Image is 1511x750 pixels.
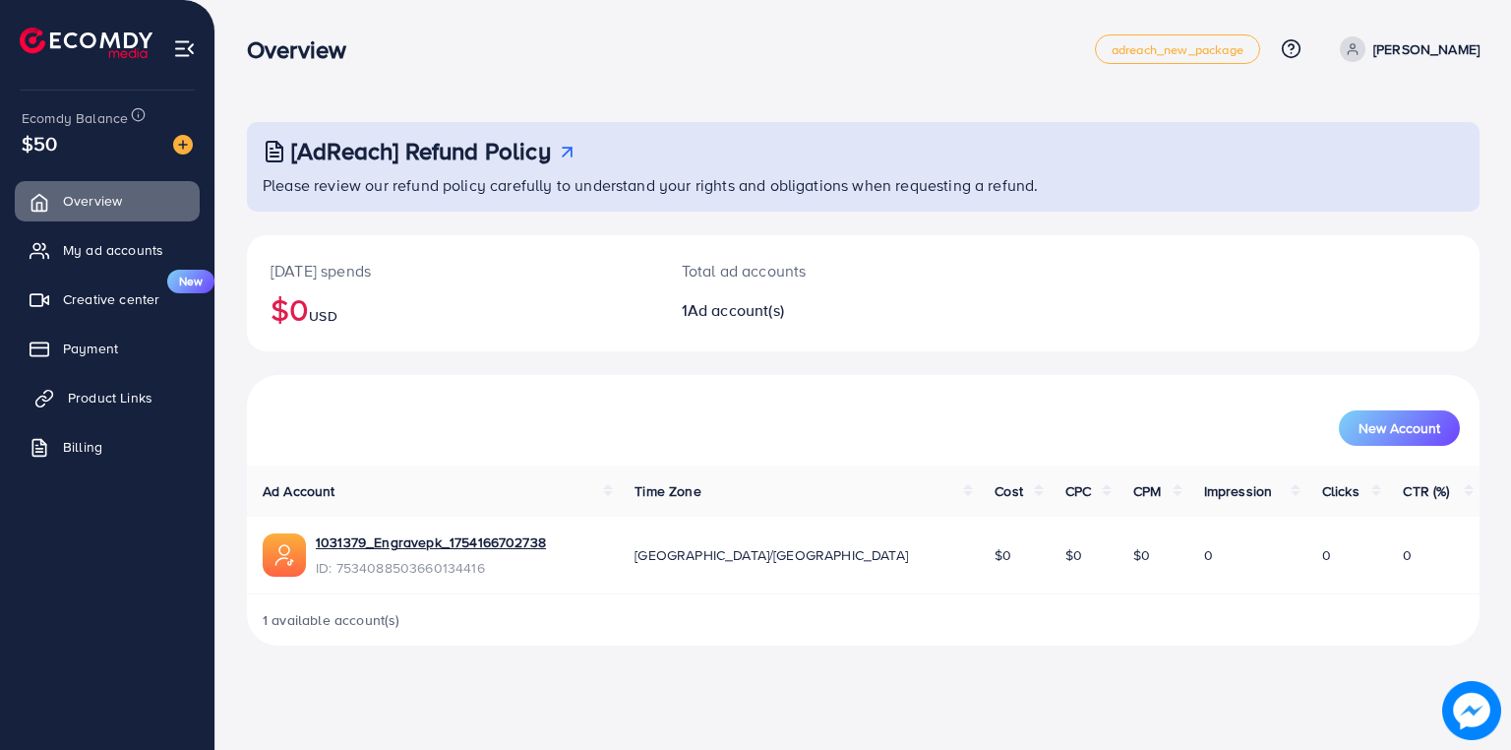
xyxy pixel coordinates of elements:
[309,306,336,326] span: USD
[1339,410,1460,446] button: New Account
[263,173,1468,197] p: Please review our refund policy carefully to understand your rights and obligations when requesti...
[1332,36,1480,62] a: [PERSON_NAME]
[63,240,163,260] span: My ad accounts
[635,545,908,565] span: [GEOGRAPHIC_DATA]/[GEOGRAPHIC_DATA]
[15,230,200,270] a: My ad accounts
[63,437,102,457] span: Billing
[263,533,306,577] img: ic-ads-acc.e4c84228.svg
[1204,481,1273,501] span: Impression
[68,388,152,407] span: Product Links
[63,289,159,309] span: Creative center
[1112,43,1243,56] span: adreach_new_package
[316,558,546,578] span: ID: 7534088503660134416
[22,108,128,128] span: Ecomdy Balance
[15,280,200,319] a: Creative centerNew
[995,545,1011,565] span: $0
[995,481,1023,501] span: Cost
[1442,681,1501,740] img: image
[1373,37,1480,61] p: [PERSON_NAME]
[15,427,200,467] a: Billing
[167,270,214,293] span: New
[247,35,362,64] h3: Overview
[682,259,942,282] p: Total ad accounts
[263,481,335,501] span: Ad Account
[263,610,400,630] span: 1 available account(s)
[1065,481,1091,501] span: CPC
[1204,545,1213,565] span: 0
[1403,545,1412,565] span: 0
[1133,481,1161,501] span: CPM
[682,301,942,320] h2: 1
[15,181,200,220] a: Overview
[1322,481,1360,501] span: Clicks
[1133,545,1150,565] span: $0
[271,259,635,282] p: [DATE] spends
[1403,481,1449,501] span: CTR (%)
[1359,421,1440,435] span: New Account
[635,481,700,501] span: Time Zone
[316,532,546,552] a: 1031379_Engravepk_1754166702738
[20,28,152,58] img: logo
[63,339,118,358] span: Payment
[688,299,784,321] span: Ad account(s)
[1065,545,1082,565] span: $0
[173,37,196,60] img: menu
[291,137,551,165] h3: [AdReach] Refund Policy
[271,290,635,328] h2: $0
[15,378,200,417] a: Product Links
[15,329,200,368] a: Payment
[1322,545,1331,565] span: 0
[22,129,57,157] span: $50
[173,135,193,155] img: image
[1095,34,1260,64] a: adreach_new_package
[63,191,122,211] span: Overview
